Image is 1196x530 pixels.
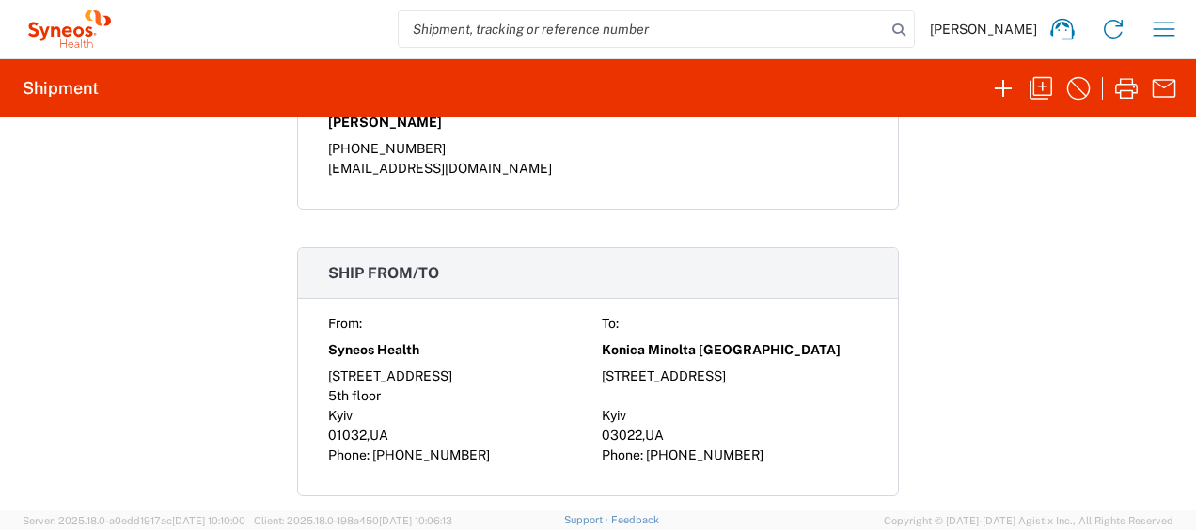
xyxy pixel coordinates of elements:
span: Server: 2025.18.0-a0edd1917ac [23,515,245,526]
div: 5th floor [328,386,594,406]
span: [PERSON_NAME] [930,21,1037,38]
span: Copyright © [DATE]-[DATE] Agistix Inc., All Rights Reserved [884,512,1173,529]
span: Kyiv [328,408,353,423]
div: [EMAIL_ADDRESS][DOMAIN_NAME] [328,159,868,179]
span: 03022 [602,428,642,443]
span: , [367,428,370,443]
span: [PHONE_NUMBER] [372,447,490,462]
a: Feedback [611,514,659,525]
span: [PERSON_NAME] [328,113,442,132]
span: Syneos Health [328,340,419,360]
span: To: [602,316,619,331]
span: From: [328,316,362,331]
span: Kyiv [602,408,626,423]
span: Phone: [328,447,370,462]
span: Konica Minolta [GEOGRAPHIC_DATA] [602,340,841,360]
div: [STREET_ADDRESS] [328,366,594,386]
div: [PHONE_NUMBER] [328,139,868,159]
span: [DATE] 10:10:00 [172,515,245,526]
span: [DATE] 10:06:13 [379,515,452,526]
span: Ship from/to [328,264,439,282]
div: [STREET_ADDRESS] [602,366,868,386]
span: Client: 2025.18.0-198a450 [254,515,452,526]
span: UA [370,428,388,443]
input: Shipment, tracking or reference number [399,11,886,47]
span: Phone: [602,447,643,462]
span: [PHONE_NUMBER] [646,447,763,462]
span: , [642,428,645,443]
span: UA [645,428,664,443]
a: Support [564,514,611,525]
span: 01032 [328,428,367,443]
h2: Shipment [23,77,99,100]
